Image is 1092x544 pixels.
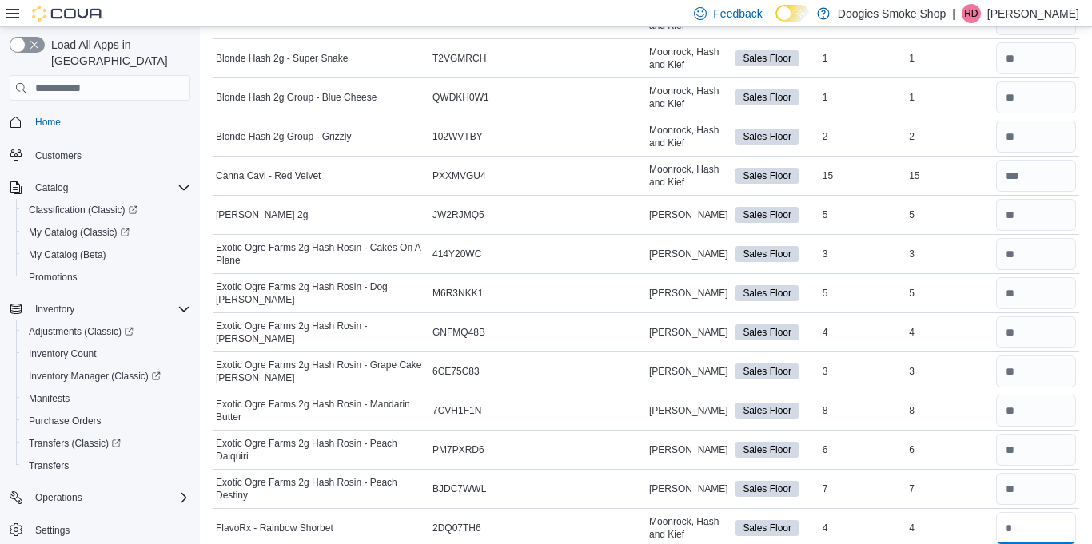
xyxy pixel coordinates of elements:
[22,322,190,341] span: Adjustments (Classic)
[962,4,981,23] div: Ryan Dunshee
[16,343,197,365] button: Inventory Count
[3,486,197,509] button: Operations
[22,344,190,363] span: Inventory Count
[735,246,799,262] span: Sales Floor
[649,163,729,189] span: Moonrock, Hash and Kief
[22,268,84,287] a: Promotions
[29,271,78,284] span: Promotions
[649,287,728,300] span: [PERSON_NAME]
[216,208,308,221] span: [PERSON_NAME] 2g
[743,443,791,457] span: Sales Floor
[432,443,484,456] span: PM7PXRD6
[906,518,992,538] div: 4
[216,280,426,306] span: Exotic Ogre Farms 2g Hash Rosin - Dog [PERSON_NAME]
[964,4,978,23] span: RD
[906,284,992,303] div: 5
[432,365,480,378] span: 6CE75C83
[29,459,69,472] span: Transfers
[16,199,197,221] a: Classification (Classic)
[743,247,791,261] span: Sales Floor
[35,524,70,537] span: Settings
[713,6,762,22] span: Feedback
[22,411,190,431] span: Purchase Orders
[22,456,75,475] a: Transfers
[22,411,108,431] a: Purchase Orders
[216,359,426,384] span: Exotic Ogre Farms 2g Hash Rosin - Grape Cake [PERSON_NAME]
[432,91,489,104] span: QWDKH0W1
[735,50,799,66] span: Sales Floor
[735,89,799,105] span: Sales Floor
[29,226,130,239] span: My Catalog (Classic)
[649,326,728,339] span: [PERSON_NAME]
[3,143,197,166] button: Customers
[29,204,137,216] span: Classification (Classic)
[906,205,992,224] div: 5
[649,515,729,541] span: Moonrock, Hash and Kief
[649,46,729,71] span: Moonrock, Hash and Kief
[735,403,799,419] span: Sales Floor
[216,130,351,143] span: Blonde Hash 2g Group - Grizzly
[32,6,104,22] img: Cova
[819,88,906,107] div: 1
[22,367,190,386] span: Inventory Manager (Classic)
[735,129,799,145] span: Sales Floor
[906,166,992,185] div: 15
[432,404,481,417] span: 7CVH1F1N
[35,181,68,194] span: Catalog
[819,518,906,538] div: 4
[29,347,97,360] span: Inventory Count
[22,322,140,341] a: Adjustments (Classic)
[22,268,190,287] span: Promotions
[735,324,799,340] span: Sales Floor
[35,116,61,129] span: Home
[22,201,144,220] a: Classification (Classic)
[29,112,190,132] span: Home
[819,284,906,303] div: 5
[29,488,190,507] span: Operations
[819,401,906,420] div: 8
[3,298,197,320] button: Inventory
[22,389,190,408] span: Manifests
[29,437,121,450] span: Transfers (Classic)
[819,127,906,146] div: 2
[743,521,791,535] span: Sales Floor
[906,323,992,342] div: 4
[22,434,127,453] a: Transfers (Classic)
[22,367,167,386] a: Inventory Manager (Classic)
[216,91,377,104] span: Blonde Hash 2g Group - Blue Cheese
[16,432,197,455] a: Transfers (Classic)
[3,177,197,199] button: Catalog
[432,130,483,143] span: 102WVTBY
[819,440,906,459] div: 6
[906,127,992,146] div: 2
[743,90,791,105] span: Sales Floor
[743,482,791,496] span: Sales Floor
[432,248,481,260] span: 414Y20WC
[819,205,906,224] div: 5
[29,300,190,319] span: Inventory
[3,110,197,133] button: Home
[432,52,486,65] span: T2VGMRCH
[743,364,791,379] span: Sales Floor
[3,518,197,542] button: Settings
[743,208,791,222] span: Sales Floor
[29,521,76,540] a: Settings
[743,51,791,66] span: Sales Floor
[216,522,333,534] span: FlavoRx - Rainbow Shorbet
[22,223,136,242] a: My Catalog (Classic)
[22,223,190,242] span: My Catalog (Classic)
[216,476,426,502] span: Exotic Ogre Farms 2g Hash Rosin - Peach Destiny
[906,88,992,107] div: 1
[29,415,102,427] span: Purchase Orders
[22,245,113,264] a: My Catalog (Beta)
[22,434,190,453] span: Transfers (Classic)
[735,168,799,184] span: Sales Floor
[743,129,791,144] span: Sales Floor
[22,344,103,363] a: Inventory Count
[819,323,906,342] div: 4
[735,520,799,536] span: Sales Floor
[29,520,190,540] span: Settings
[29,248,106,261] span: My Catalog (Beta)
[29,325,134,338] span: Adjustments (Classic)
